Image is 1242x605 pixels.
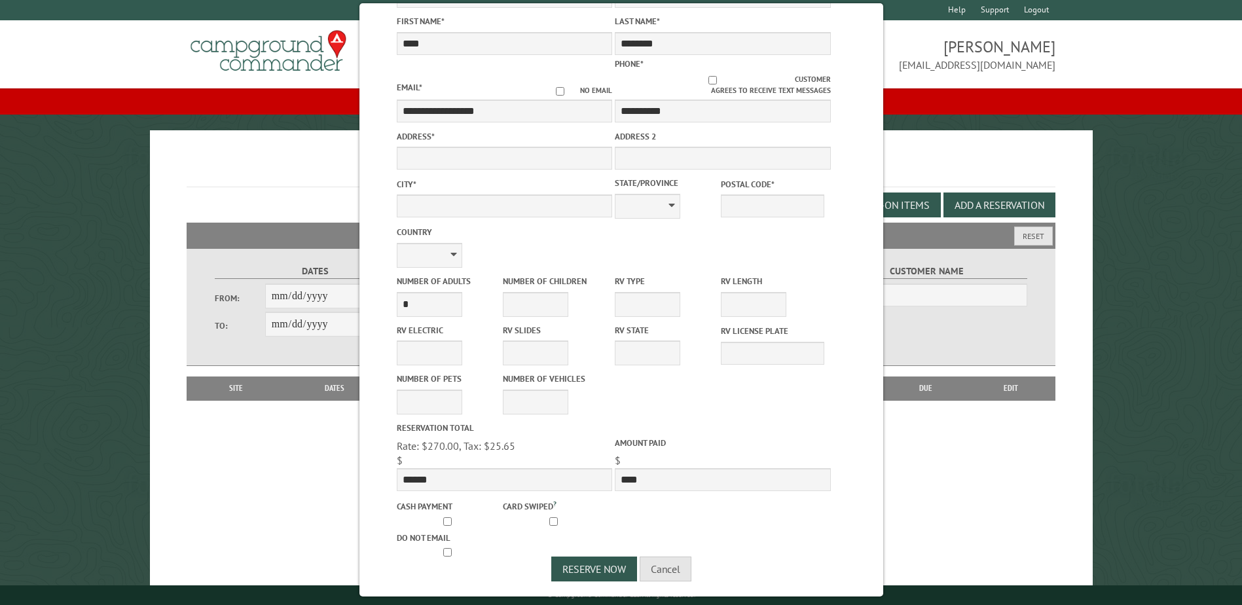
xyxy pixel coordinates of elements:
[215,264,414,279] label: Dates
[502,324,606,337] label: RV Slides
[721,178,824,191] label: Postal Code
[396,373,500,385] label: Number of Pets
[193,376,278,400] th: Site
[640,557,691,581] button: Cancel
[630,76,795,84] input: Customer agrees to receive text messages
[279,376,391,400] th: Dates
[553,499,556,508] a: ?
[396,500,500,513] label: Cash payment
[1014,227,1053,246] button: Reset
[615,177,718,189] label: State/Province
[885,376,967,400] th: Due
[396,15,612,27] label: First Name
[540,85,612,96] label: No email
[721,325,824,337] label: RV License Plate
[540,87,580,96] input: No email
[615,74,830,96] label: Customer agrees to receive text messages
[615,437,830,449] label: Amount paid
[215,320,265,332] label: To:
[615,58,644,69] label: Phone
[502,275,606,287] label: Number of Children
[967,376,1055,400] th: Edit
[396,324,500,337] label: RV Electric
[502,498,606,513] label: Card swiped
[396,422,612,434] label: Reservation Total
[721,275,824,287] label: RV Length
[396,226,612,238] label: Country
[943,192,1055,217] button: Add a Reservation
[828,192,941,217] button: Edit Add-on Items
[396,454,402,467] span: $
[396,532,500,544] label: Do not email
[615,130,830,143] label: Address 2
[187,223,1055,247] h2: Filters
[615,454,621,467] span: $
[615,324,718,337] label: RV State
[187,151,1055,187] h1: Reservations
[615,275,718,287] label: RV Type
[551,557,637,581] button: Reserve Now
[396,82,422,93] label: Email
[215,292,265,304] label: From:
[502,373,606,385] label: Number of Vehicles
[547,591,695,599] small: © Campground Commander LLC. All rights reserved.
[187,26,350,77] img: Campground Commander
[396,275,500,287] label: Number of Adults
[396,178,612,191] label: City
[827,264,1027,279] label: Customer Name
[396,439,515,452] span: Rate: $270.00, Tax: $25.65
[396,130,612,143] label: Address
[615,15,830,27] label: Last Name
